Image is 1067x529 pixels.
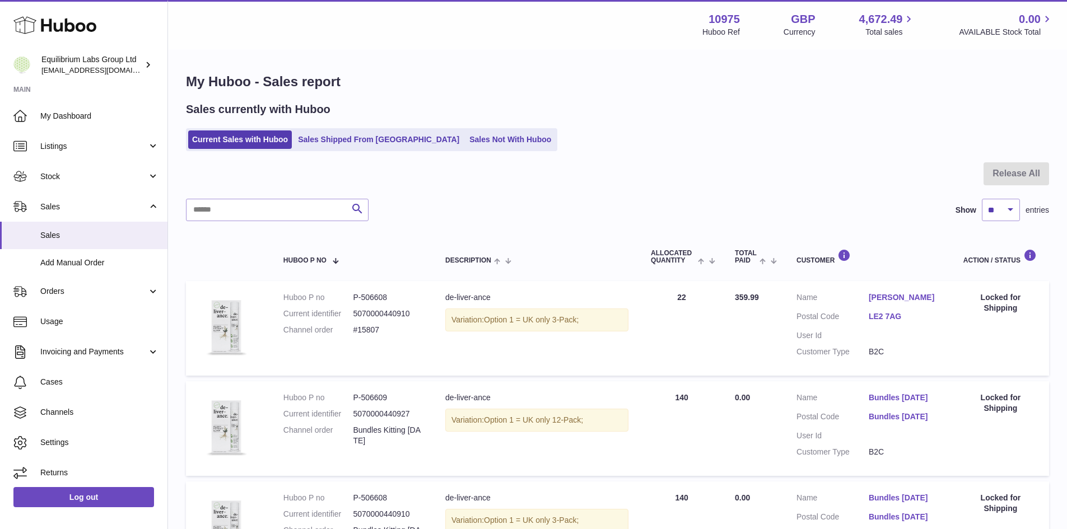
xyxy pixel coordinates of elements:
[784,27,816,38] div: Currency
[283,257,327,264] span: Huboo P no
[283,509,353,519] dt: Current identifier
[959,12,1054,38] a: 0.00 AVAILABLE Stock Total
[353,308,423,319] dd: 5070000440910
[796,447,869,457] dt: Customer Type
[40,407,159,418] span: Channels
[283,425,353,446] dt: Channel order
[796,512,869,525] dt: Postal Code
[353,325,423,335] dd: #15807
[445,493,628,503] div: de-liver-ance
[197,292,253,362] img: 3PackDeliverance_Front.jpg
[963,392,1038,414] div: Locked for Shipping
[40,230,159,241] span: Sales
[791,12,815,27] strong: GBP
[283,308,353,319] dt: Current identifier
[796,330,869,341] dt: User Id
[445,292,628,303] div: de-liver-ance
[869,512,941,522] a: Bundles [DATE]
[353,392,423,403] dd: P-506609
[956,205,976,216] label: Show
[484,516,579,525] span: Option 1 = UK only 3-Pack;
[40,467,159,478] span: Returns
[283,409,353,419] dt: Current identifier
[41,54,142,76] div: Equilibrium Labs Group Ltd
[445,409,628,432] div: Variation:
[859,12,916,38] a: 4,672.49 Total sales
[445,257,491,264] span: Description
[40,111,159,121] span: My Dashboard
[40,202,147,212] span: Sales
[484,315,579,324] span: Option 1 = UK only 3-Pack;
[735,493,750,502] span: 0.00
[283,392,353,403] dt: Huboo P no
[283,325,353,335] dt: Channel order
[40,171,147,182] span: Stock
[353,425,423,446] dd: Bundles Kitting [DATE]
[651,250,695,264] span: ALLOCATED Quantity
[869,347,941,357] dd: B2C
[869,493,941,503] a: Bundles [DATE]
[40,316,159,327] span: Usage
[1019,12,1041,27] span: 0.00
[41,65,165,74] span: [EMAIL_ADDRESS][DOMAIN_NAME]
[735,393,750,402] span: 0.00
[796,311,869,325] dt: Postal Code
[353,292,423,303] dd: P-506608
[735,293,759,302] span: 359.99
[197,392,253,462] img: 3PackDeliverance_Front.jpg
[796,411,869,425] dt: Postal Code
[40,258,159,268] span: Add Manual Order
[869,392,941,403] a: Bundles [DATE]
[735,250,757,264] span: Total paid
[869,311,941,322] a: LE2 7AG
[796,430,869,441] dt: User Id
[859,12,903,27] span: 4,672.49
[40,347,147,357] span: Invoicing and Payments
[294,130,463,149] a: Sales Shipped From [GEOGRAPHIC_DATA]
[353,509,423,519] dd: 5070000440910
[353,493,423,503] dd: P-506608
[186,102,330,117] h2: Sales currently with Huboo
[796,493,869,506] dt: Name
[796,347,869,357] dt: Customer Type
[702,27,740,38] div: Huboo Ref
[40,141,147,152] span: Listings
[188,130,292,149] a: Current Sales with Huboo
[13,487,154,507] a: Log out
[963,249,1038,264] div: Action / Status
[353,409,423,419] dd: 5070000440927
[796,392,869,406] dt: Name
[283,292,353,303] dt: Huboo P no
[40,286,147,297] span: Orders
[640,381,724,476] td: 140
[1026,205,1049,216] span: entries
[484,415,583,424] span: Option 1 = UK only 12-Pack;
[709,12,740,27] strong: 10975
[959,27,1054,38] span: AVAILABLE Stock Total
[869,411,941,422] a: Bundles [DATE]
[869,292,941,303] a: [PERSON_NAME]
[796,249,941,264] div: Customer
[963,493,1038,514] div: Locked for Shipping
[13,57,30,73] img: huboo@equilibriumlabs.com
[465,130,555,149] a: Sales Not With Huboo
[869,447,941,457] dd: B2C
[186,73,1049,91] h1: My Huboo - Sales report
[963,292,1038,313] div: Locked for Shipping
[796,292,869,306] dt: Name
[283,493,353,503] dt: Huboo P no
[40,437,159,448] span: Settings
[40,377,159,387] span: Cases
[445,308,628,331] div: Variation:
[865,27,915,38] span: Total sales
[445,392,628,403] div: de-liver-ance
[640,281,724,376] td: 22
